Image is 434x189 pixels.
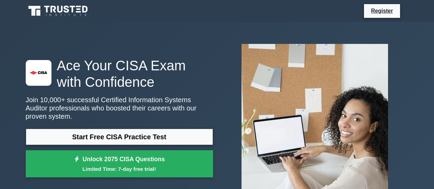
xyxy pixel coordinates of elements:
a: Unlock 2075 CISA QuestionsLimited Time: 7-day free trial! [26,150,213,178]
a: Register [367,7,397,15]
a: Start Free CISA Practice Test [26,129,213,145]
h1: Ace Your CISA Exam with Confidence [26,57,213,90]
small: Limited Time: 7-day free trial! [34,165,204,173]
p: Join 10,000+ successful Certified Information Systems Auditor professionals who boosted their car... [26,96,213,120]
